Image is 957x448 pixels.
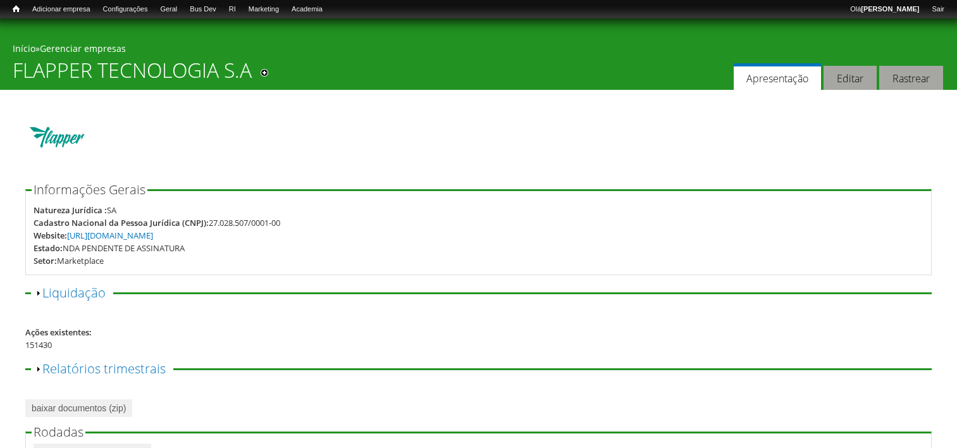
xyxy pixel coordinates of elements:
[42,360,166,377] a: Relatórios trimestrais
[734,63,821,90] a: Apresentação
[242,3,285,16] a: Marketing
[57,254,104,267] div: Marketplace
[67,230,153,241] a: [URL][DOMAIN_NAME]
[42,284,106,301] a: Liquidação
[34,254,57,267] div: Setor:
[34,423,83,440] span: Rodadas
[34,216,209,229] div: Cadastro Nacional da Pessoa Jurídica (CNPJ):
[879,66,943,90] a: Rastrear
[13,42,944,58] div: »
[13,58,252,90] h1: FLAPPER TECNOLOGIA S.A
[34,229,67,242] div: Website:
[34,181,145,198] span: Informações Gerais
[13,4,20,13] span: Início
[285,3,329,16] a: Academia
[25,326,932,339] div: Ações existentes:
[25,339,932,351] div: 151430
[223,3,242,16] a: RI
[26,3,97,16] a: Adicionar empresa
[183,3,223,16] a: Bus Dev
[25,399,132,417] a: baixar documentos (zip)
[209,216,280,229] div: 27.028.507/0001-00
[925,3,951,16] a: Sair
[34,242,63,254] div: Estado:
[97,3,154,16] a: Configurações
[13,42,35,54] a: Início
[107,204,116,216] div: SA
[63,242,185,254] div: NDA PENDENTE DE ASSINATURA
[34,204,107,216] div: Natureza Jurídica :
[154,3,183,16] a: Geral
[844,3,925,16] a: Olá[PERSON_NAME]
[861,5,919,13] strong: [PERSON_NAME]
[40,42,126,54] a: Gerenciar empresas
[6,3,26,15] a: Início
[824,66,877,90] a: Editar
